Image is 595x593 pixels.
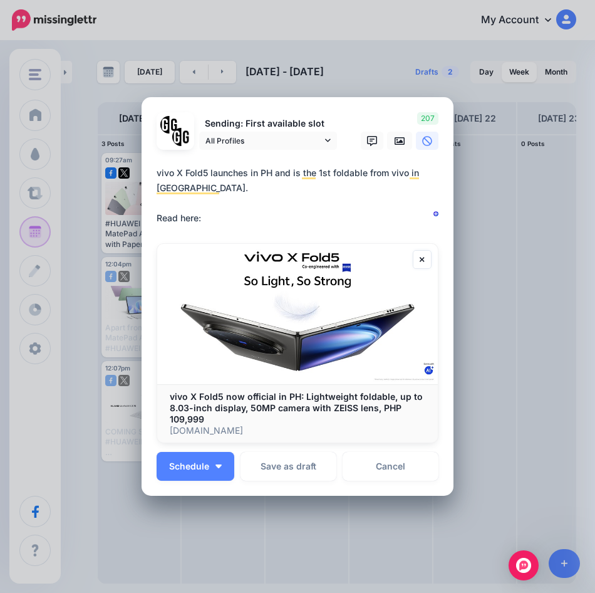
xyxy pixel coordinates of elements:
[160,116,178,134] img: 353459792_649996473822713_4483302954317148903_n-bsa138318.png
[205,134,322,147] span: All Profiles
[417,112,438,125] span: 207
[509,550,539,580] div: Open Intercom Messenger
[343,452,438,481] a: Cancel
[170,425,425,436] p: [DOMAIN_NAME]
[157,165,445,226] div: vivo X Fold5 launches in PH and is the 1st foldable from vivo in [GEOGRAPHIC_DATA]. Read here:
[157,244,438,384] img: vivo X Fold5 now official in PH: Lightweight foldable, up to 8.03-inch display, 50MP camera with ...
[170,391,423,424] b: vivo X Fold5 now official in PH: Lightweight foldable, up to 8.03-inch display, 50MP camera with ...
[215,464,222,468] img: arrow-down-white.png
[172,128,190,146] img: JT5sWCfR-79925.png
[157,165,445,226] textarea: To enrich screen reader interactions, please activate Accessibility in Grammarly extension settings
[199,132,337,150] a: All Profiles
[199,117,337,131] p: Sending: First available slot
[157,452,234,481] button: Schedule
[241,452,336,481] button: Save as draft
[169,462,209,471] span: Schedule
